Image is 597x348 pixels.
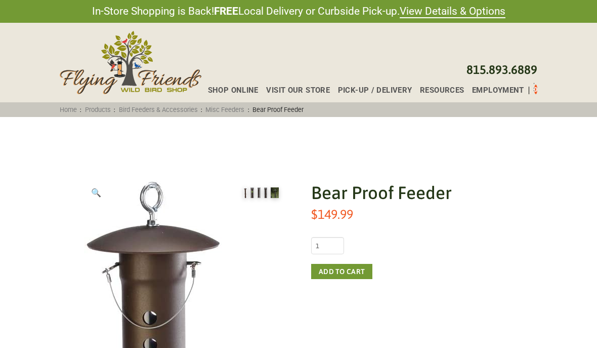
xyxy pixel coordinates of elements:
[92,4,505,19] span: In-Store Shopping is Back! Local Delivery or Curbside Pick-up.
[400,5,505,18] a: View Details & Options
[264,187,267,198] img: Bear Proof Feeder - Image 4
[311,180,513,205] h1: Bear Proof Feeder
[271,187,279,198] img: Bear Proof Feeder - Image 5
[472,87,524,94] span: Employment
[311,207,318,221] span: $
[311,237,344,254] input: Product quantity
[266,87,330,94] span: Visit Our Store
[258,87,329,94] a: Visit Our Store
[244,187,247,198] img: Bear Proof Feeder
[57,106,80,113] a: Home
[258,187,261,198] img: Bear Proof Feeder - Image 3
[81,106,114,113] a: Products
[84,180,108,205] a: View full-screen image gallery
[420,87,464,94] span: Resources
[338,87,412,94] span: Pick-up / Delivery
[466,63,537,76] a: 815.893.6889
[534,86,537,93] span: 0
[250,187,253,198] img: Bear Proof Feeder - Image 2
[330,87,412,94] a: Pick-up / Delivery
[214,5,238,17] strong: FREE
[464,87,524,94] a: Employment
[91,188,101,197] span: 🔍
[311,264,372,279] button: Add to cart
[208,87,259,94] span: Shop Online
[311,207,353,221] bdi: 149.99
[57,106,307,113] span: : : : :
[202,106,248,113] a: Misc Feeders
[249,106,307,113] span: Bear Proof Feeder
[534,82,534,94] div: Toggle Off Canvas Content
[115,106,201,113] a: Bird Feeders & Accessories
[60,31,201,94] img: Flying Friends Wild Bird Shop Logo
[412,87,464,94] a: Resources
[200,87,259,94] a: Shop Online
